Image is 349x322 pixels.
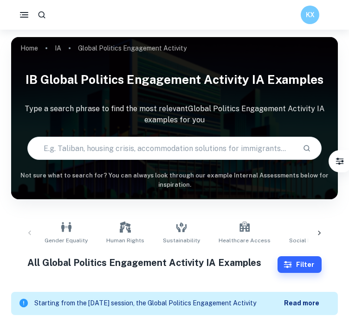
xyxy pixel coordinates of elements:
[78,43,187,53] p: Global Politics Engagement Activity
[299,140,315,156] button: Search
[219,236,271,245] span: Healthcare Access
[55,42,61,55] a: IA
[11,67,338,92] h1: IB Global Politics Engagement Activity IA examples
[27,256,278,270] h1: All Global Politics Engagement Activity IA Examples
[278,256,322,273] button: Filter
[28,135,295,161] input: E.g. Taliban, housing crisis, accommodation solutions for immigrants...
[301,6,319,24] button: KX
[305,10,316,20] h6: KX
[11,171,338,190] h6: Not sure what to search for? You can always look through our example Internal Assessments below f...
[34,298,284,309] p: Starting from the [DATE] session, the Global Politics Engagement Activity requirements have chang...
[284,299,319,307] b: Read more
[330,152,349,170] button: Filter
[163,236,200,245] span: Sustainability
[11,103,338,126] p: Type a search phrase to find the most relevant Global Politics Engagement Activity IA examples fo...
[20,42,38,55] a: Home
[45,236,88,245] span: Gender Equality
[106,236,144,245] span: Human Rights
